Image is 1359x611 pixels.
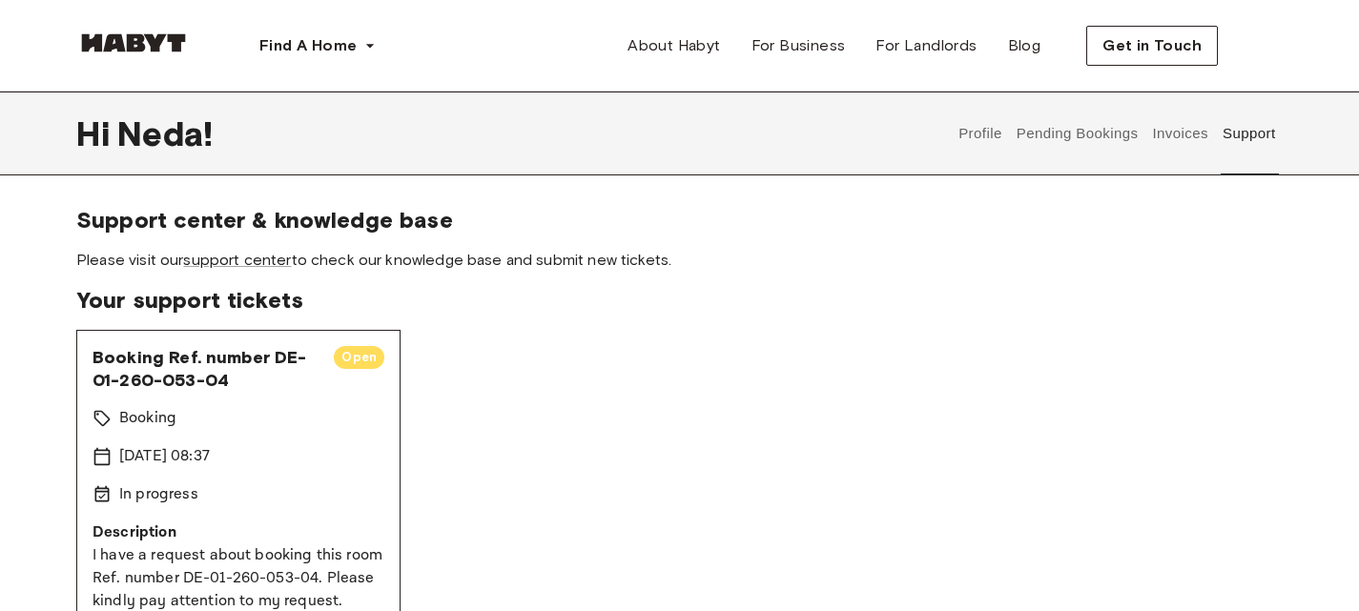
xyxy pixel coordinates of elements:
[76,286,1283,315] span: Your support tickets
[119,407,176,430] p: Booking
[612,27,735,65] a: About Habyt
[76,250,1283,271] span: Please visit our to check our knowledge base and submit new tickets.
[76,206,1283,234] span: Support center & knowledge base
[259,34,357,57] span: Find A Home
[117,113,213,153] span: Neda !
[244,27,391,65] button: Find A Home
[1008,34,1041,57] span: Blog
[334,348,384,367] span: Open
[1086,26,1218,66] button: Get in Touch
[628,34,720,57] span: About Habyt
[93,521,384,544] p: Description
[183,251,291,269] a: support center
[1102,34,1202,57] span: Get in Touch
[1014,92,1141,175] button: Pending Bookings
[119,483,198,506] p: In progress
[957,92,1005,175] button: Profile
[1220,92,1278,175] button: Support
[736,27,861,65] a: For Business
[76,33,191,52] img: Habyt
[952,92,1283,175] div: user profile tabs
[1150,92,1210,175] button: Invoices
[93,346,319,392] span: Booking Ref. number DE-01-260-053-04
[993,27,1057,65] a: Blog
[875,34,977,57] span: For Landlords
[752,34,846,57] span: For Business
[1248,29,1283,63] img: avatar
[860,27,992,65] a: For Landlords
[119,445,210,468] p: [DATE] 08:37
[76,113,117,153] span: Hi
